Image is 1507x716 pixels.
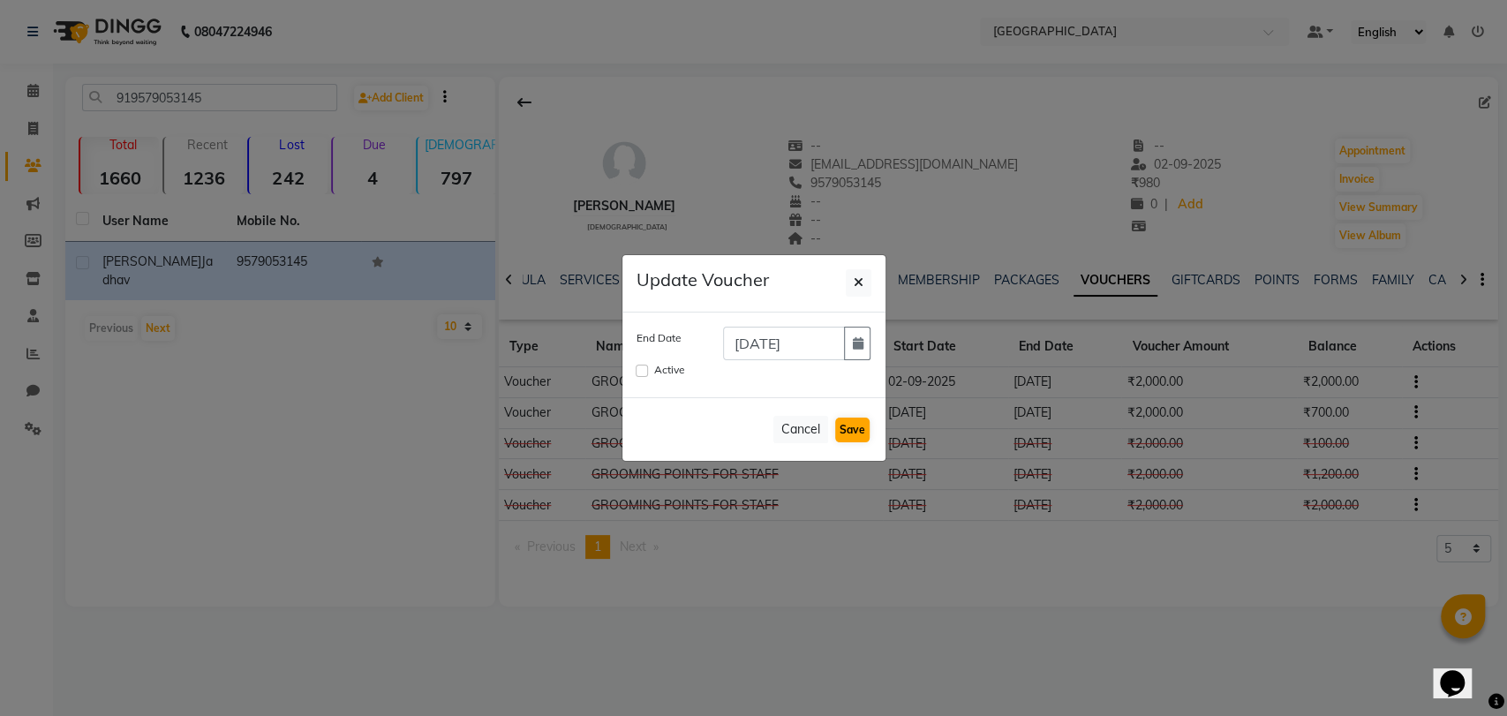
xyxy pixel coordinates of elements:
[637,330,682,346] label: End Date
[773,416,828,443] button: Cancel
[637,269,769,290] h5: Update Voucher
[835,418,870,442] button: Save
[654,362,685,378] label: Active
[1433,645,1489,698] iframe: chat widget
